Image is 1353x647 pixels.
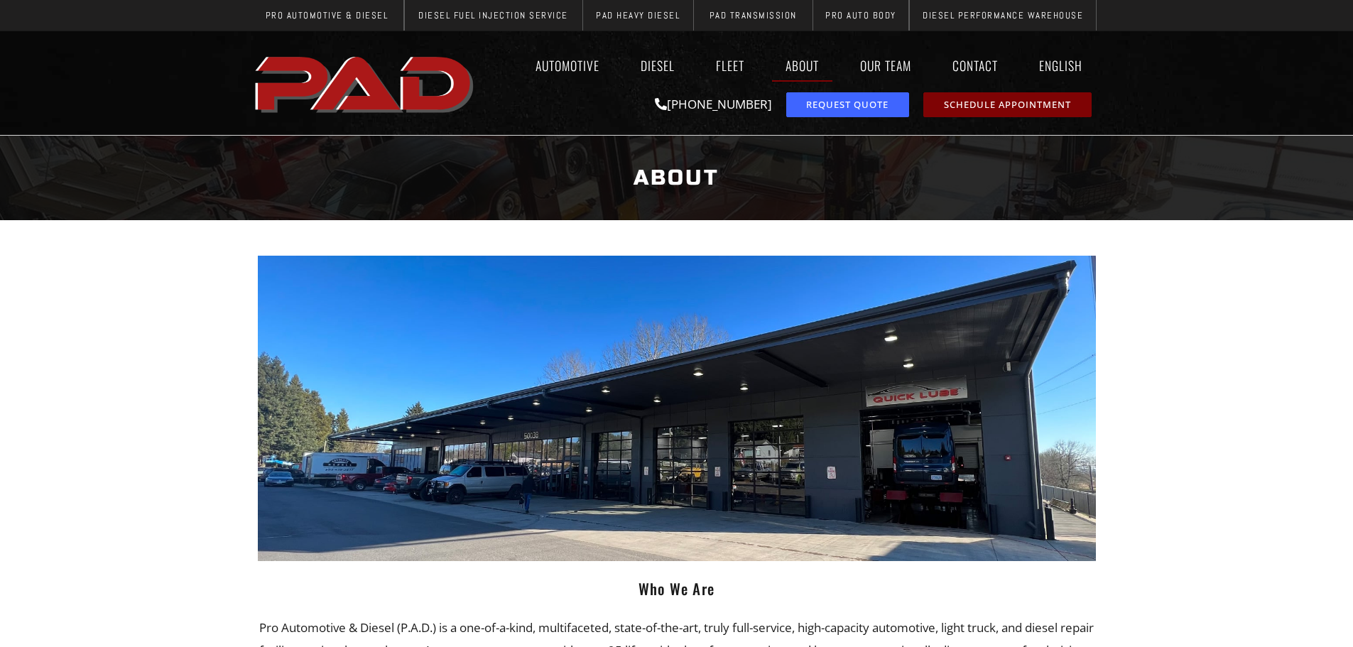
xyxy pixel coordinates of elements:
[258,256,1096,561] img: A large automotive service center with multiple garage bays, parked vehicles, and a truck positio...
[923,92,1092,117] a: schedule repair or service appointment
[772,49,832,82] a: About
[258,151,1096,205] h1: About
[251,45,481,121] img: The image shows the word "PAD" in bold, red, uppercase letters with a slight shadow effect.
[710,11,797,20] span: PAD Transmission
[923,11,1083,20] span: Diesel Performance Warehouse
[847,49,925,82] a: Our Team
[702,49,758,82] a: Fleet
[258,575,1096,602] h2: Who We Are
[825,11,896,20] span: Pro Auto Body
[944,100,1071,109] span: Schedule Appointment
[786,92,909,117] a: request a service or repair quote
[627,49,688,82] a: Diesel
[251,45,481,121] a: pro automotive and diesel home page
[596,11,680,20] span: PAD Heavy Diesel
[418,11,568,20] span: Diesel Fuel Injection Service
[522,49,613,82] a: Automotive
[266,11,388,20] span: Pro Automotive & Diesel
[806,100,889,109] span: Request Quote
[1026,49,1103,82] a: English
[481,49,1103,82] nav: Menu
[939,49,1011,82] a: Contact
[655,96,772,112] a: [PHONE_NUMBER]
